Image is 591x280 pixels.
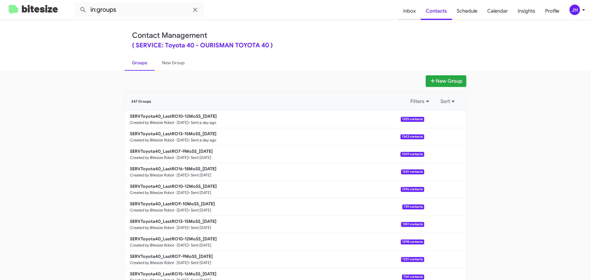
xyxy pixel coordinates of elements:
small: Created by Bitesize Robot · [DATE] [130,225,188,230]
button: New Group [426,75,466,87]
button: JH [564,5,584,15]
a: Inbox [398,2,421,20]
small: • Sent [DATE] [188,155,211,160]
small: • Sent a day ago [188,120,216,125]
button: Sort [437,96,460,107]
b: SERVToyota40_LastRO7-9MoSS_[DATE] [130,254,213,259]
b: SERVToyota40_LastRO13-15MoSS_[DATE] [130,131,216,136]
a: SERVToyota40_LastRO7-9MoSS_[DATE]Created by Bitesize Robot · [DATE]• Sent [DATE]1249 contacts [125,146,424,163]
small: Created by Bitesize Robot · [DATE] [130,138,188,143]
a: SERVToyota40_LastRO13-15MoSS_[DATE]Created by Bitesize Robot · [DATE]• Sent a day ago1343 contacts [125,128,424,146]
a: SERVToyota40_LastRO7-9MoSS_[DATE]Created by Bitesize Robot · [DATE]• Sent [DATE]1231 contacts [125,251,424,268]
a: SERVToyota40_LastRO10-12MoSS_[DATE]Created by Bitesize Robot · [DATE]• Sent a day ago1325 contacts [125,111,424,128]
div: ( SERVICE: Toyota 40 - OURISMAN TOYOTA 40 ) [132,42,459,49]
small: • Sent [DATE] [188,208,211,213]
a: SERVToyota40_LastRO10-12MoSS_[DATE]Created by Bitesize Robot · [DATE]• Sent [DATE]1296 contacts [125,181,424,198]
span: 1325 contacts [401,117,424,122]
a: Insights [513,2,540,20]
b: SERVToyota40_LastRO10-12MoSS_[DATE] [130,183,217,189]
small: Created by Bitesize Robot · [DATE] [130,260,188,265]
a: SERVToyota40_LastRO16-18MoSS_[DATE]Created by Bitesize Robot · [DATE]• Sent [DATE]1241 contacts [125,163,424,181]
small: Created by Bitesize Robot · [DATE] [130,120,188,125]
b: SERVToyota40_LastRO16-18MoSS_[DATE] [130,166,216,172]
button: Filters [407,96,434,107]
small: Created by Bitesize Robot · [DATE] [130,155,188,160]
small: • Sent a day ago [188,138,216,143]
span: 739 contacts [402,204,424,209]
small: Created by Bitesize Robot · [DATE] [130,173,188,178]
a: Contacts [421,2,452,20]
b: SERVToyota40_LastRO10-12MoSS_[DATE] [130,236,217,242]
b: SERVToyota40_LastRO13-15MoSS_[DATE] [130,219,216,224]
a: Schedule [452,2,482,20]
a: SERVToyota40_LastRO10-12MoSS_[DATE]Created by Bitesize Robot · [DATE]• Sent [DATE]1298 contacts [125,233,424,251]
span: 1241 contacts [401,169,424,174]
a: Calendar [482,2,513,20]
a: Contact Management [132,31,207,40]
a: SERVToyota40_LastRO13-15MoSS_[DATE]Created by Bitesize Robot · [DATE]• Sent [DATE]1351 contacts [125,216,424,233]
small: • Sent [DATE] [188,225,211,230]
small: Created by Bitesize Robot · [DATE] [130,190,188,195]
small: • Sent [DATE] [188,243,211,248]
small: • Sent [DATE] [188,173,211,178]
a: SERVToyota40_LastRO9-10MoSS_[DATE]Created by Bitesize Robot · [DATE]• Sent [DATE]739 contacts [125,198,424,216]
small: Created by Bitesize Robot · [DATE] [130,243,188,248]
span: 1298 contacts [401,239,424,244]
b: SERVToyota40_LastRO10-12MoSS_[DATE] [130,113,217,119]
span: 1296 contacts [401,187,424,192]
small: • Sent [DATE] [188,190,211,195]
b: SERVToyota40_LastRO7-9MoSS_[DATE] [130,148,213,154]
input: Search [74,2,204,17]
small: Created by Bitesize Robot · [DATE] [130,208,188,213]
span: 734 contacts [402,274,424,279]
a: Groups [125,55,155,71]
a: New Group [155,55,192,71]
a: Profile [540,2,564,20]
span: 1231 contacts [401,257,424,262]
div: JH [569,5,580,15]
b: SERVToyota40_LastRO9-10MoSS_[DATE] [130,201,215,207]
span: 347 Groups [131,99,151,104]
small: • Sent [DATE] [188,260,211,265]
span: 1351 contacts [401,222,424,227]
span: 1343 contacts [400,134,424,139]
b: SERVToyota40_LastRO15-16MoSS_[DATE] [130,271,216,277]
span: 1249 contacts [400,152,424,157]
